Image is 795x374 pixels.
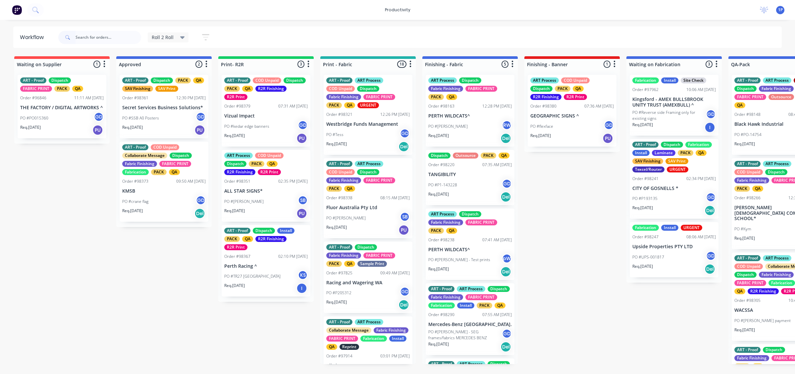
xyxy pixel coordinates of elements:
[453,153,478,159] div: Outsource
[224,188,308,194] p: ALL STAR SIGNS*
[428,294,463,300] div: Fabric Finishing
[734,298,761,304] div: Order #98305
[20,105,104,111] p: THE FACTORY / DIGITAL ARTWORKS ^
[632,87,659,93] div: Order #97962
[326,336,358,342] div: FABRIC PRINT
[768,94,794,100] div: Outsource
[706,192,716,202] div: GD
[122,188,206,194] p: KMSB
[193,77,204,83] div: QA
[457,286,485,292] div: ART Process
[326,141,347,147] p: Req. [DATE]
[344,186,355,192] div: QA
[72,86,83,92] div: QA
[482,237,512,243] div: 07:41 AM [DATE]
[255,153,284,159] div: COD Unpaid
[681,225,702,231] div: URGENT
[428,266,449,272] p: Req. [DATE]
[428,94,444,100] div: PACK
[242,86,253,92] div: QA
[326,327,371,333] div: Collaborate Message
[734,112,761,117] div: Order #98148
[357,86,379,92] div: Dispatch
[122,95,148,101] div: Order #98361
[632,263,653,269] p: Req. [DATE]
[482,162,512,168] div: 07:35 AM [DATE]
[122,105,206,111] p: Secret Services Business Solutions*
[530,123,553,129] p: PO #flexface
[734,186,750,192] div: PACK
[759,86,794,92] div: Fabric Finishing
[632,150,650,156] div: Install
[326,319,352,325] div: ART - Proof
[426,283,514,355] div: ART - ProofART ProcessDispatchFabric FinishingFABRIC PRINTFabricationInstallPACKQAOrder #9829007:...
[428,219,463,225] div: Fabric Finishing
[344,261,355,267] div: QA
[175,77,191,83] div: PACK
[76,31,141,44] input: Search for orders...
[224,113,308,119] p: Vizual Impact
[224,283,245,289] p: Req. [DATE]
[253,77,281,83] div: COD Unpaid
[428,162,454,168] div: Order #98220
[428,113,512,119] p: PERTH WILDCATS^
[428,237,454,243] div: Order #98238
[632,176,659,182] div: Order #98241
[400,212,410,222] div: SB
[355,77,383,83] div: ART Process
[686,234,716,240] div: 08:06 AM [DATE]
[501,192,511,202] div: Del
[122,115,159,121] p: PO #SSB A0 Posters
[763,77,791,83] div: ART Process
[428,133,449,139] p: Req. [DATE]
[122,86,153,92] div: SAV Finishing
[326,121,410,127] p: Westbridge Funds Management
[632,254,664,260] p: PO #UPS-001817
[196,195,206,205] div: GD
[94,112,104,122] div: GD
[122,153,167,159] div: Collaborate Message
[564,94,587,100] div: R2R Print
[678,150,693,156] div: PACK
[632,205,653,211] p: Req. [DATE]
[426,75,514,147] div: ART ProcessDispatchFabric FinishingFABRIC PRINTPACKQAOrder #9816312:28 PM [DATE]PERTH WILDCATS^PO...
[465,86,497,92] div: FABRIC PRINT
[428,303,455,308] div: Fabrication
[224,199,264,205] p: PO #[PERSON_NAME]
[284,77,306,83] div: Dispatch
[426,209,514,280] div: ART ProcessDispatchFabric FinishingFABRIC PRINTPACKQAOrder #9823807:41 AM [DATE]PERTH WILDCATS^PO...
[194,125,205,135] div: PU
[481,153,496,159] div: PACK
[428,191,449,197] p: Req. [DATE]
[298,270,308,280] div: KS
[344,102,355,108] div: QA
[530,133,551,139] p: Req. [DATE]
[326,86,355,92] div: COD Unpaid
[194,208,205,219] div: Del
[734,132,762,138] p: PO #PO-14754
[555,86,570,92] div: PACK
[54,86,70,92] div: PACK
[734,288,745,294] div: QA
[530,113,614,119] p: GEOGRAPHIC SIGNS ^
[74,95,104,101] div: 11:11 AM [DATE]
[155,86,178,92] div: SAV Print
[170,153,192,159] div: Dispatch
[278,103,308,109] div: 07:31 AM [DATE]
[18,75,106,138] div: ART - ProofDispatchFABRIC PRINTPACKQAOrder #9684611:11 AM [DATE]THE FACTORY / DIGITAL ARTWORKS ^P...
[224,169,255,175] div: R2R Finishing
[734,255,761,261] div: ART - Proof
[459,211,481,217] div: Dispatch
[705,264,715,274] div: Del
[530,94,561,100] div: R2R Finishing
[355,319,383,325] div: ART Process
[426,150,514,205] div: DispatchOutsourcePACKQAOrder #9822007:35 AM [DATE]TANGIBILITYPO #P1-143228GDReq.[DATE]Del
[326,224,347,230] p: Req. [DATE]
[176,95,206,101] div: 12:30 PM [DATE]
[296,283,307,294] div: I
[224,133,245,139] p: Req. [DATE]
[661,225,678,231] div: Install
[502,254,512,263] div: pW
[632,166,664,172] div: Texcel/Router
[632,110,706,121] p: PO #Reverse side Framing only for existing signs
